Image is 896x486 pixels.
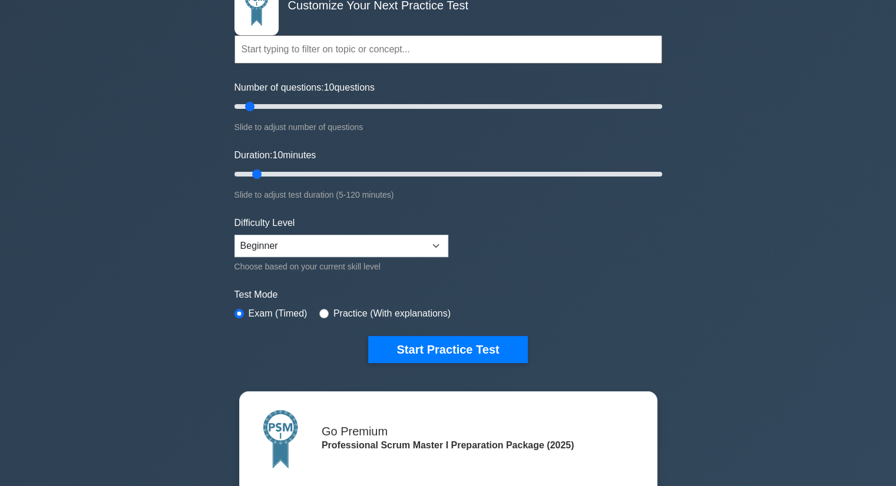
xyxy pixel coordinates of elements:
label: Difficulty Level [234,216,295,230]
div: Slide to adjust test duration (5-120 minutes) [234,188,662,202]
span: 10 [324,82,335,92]
input: Start typing to filter on topic or concept... [234,35,662,64]
span: 10 [272,150,283,160]
div: Slide to adjust number of questions [234,120,662,134]
div: Choose based on your current skill level [234,259,448,274]
label: Practice (With explanations) [333,307,451,321]
label: Test Mode [234,288,662,302]
label: Duration: minutes [234,148,316,162]
button: Start Practice Test [368,336,527,363]
label: Exam (Timed) [249,307,308,321]
label: Number of questions: questions [234,81,375,95]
